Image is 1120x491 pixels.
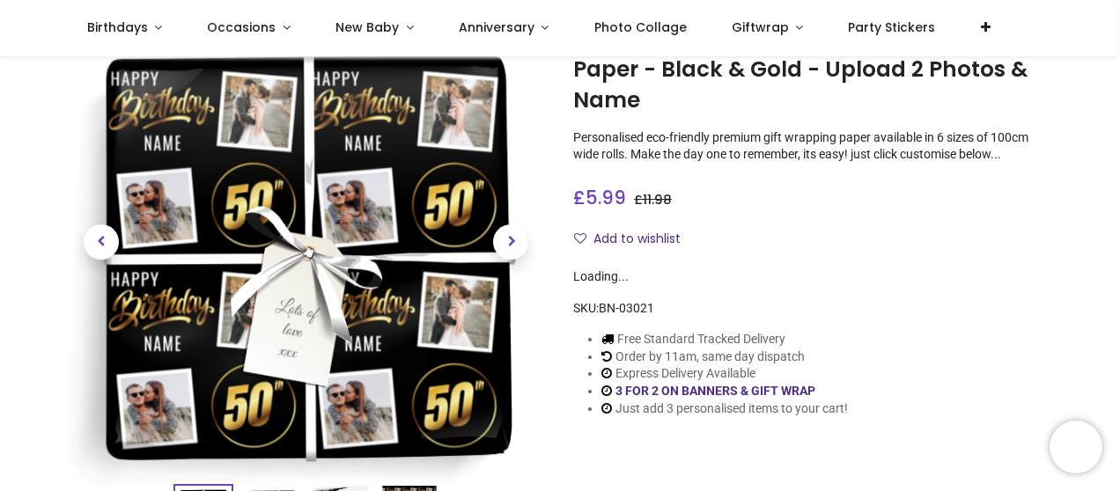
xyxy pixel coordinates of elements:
h1: Personalised 50th Birthday Wrapping Paper - Black & Gold - Upload 2 Photos & Name [573,25,1055,115]
span: Photo Collage [594,18,687,36]
a: Next [475,87,547,397]
p: Personalised eco-friendly premium gift wrapping paper available in 6 sizes of 100cm wide rolls. M... [573,129,1055,164]
i: Add to wishlist [574,232,586,245]
span: New Baby [335,18,399,36]
span: Birthdays [87,18,148,36]
li: Free Standard Tracked Delivery [601,331,848,348]
span: £ [634,191,672,209]
a: 3 FOR 2 ON BANNERS & GIFT WRAP [615,384,815,398]
div: Loading... [573,268,1055,286]
span: BN-03021 [599,301,654,315]
iframe: Brevo live chat [1050,421,1102,473]
li: Just add 3 personalised items to your cart! [601,400,848,418]
span: Anniversary [459,18,534,36]
span: £ [573,185,626,210]
span: Next [493,224,528,260]
span: 5.99 [586,185,626,210]
span: Giftwrap [732,18,789,36]
button: Add to wishlistAdd to wishlist [573,224,696,254]
span: Previous [84,224,119,260]
span: Occasions [207,18,276,36]
li: Order by 11am, same day dispatch [601,348,848,366]
span: Party Stickers [848,18,935,36]
li: Express Delivery Available [601,365,848,383]
div: SKU: [573,300,1055,318]
a: Previous [65,87,137,397]
span: 11.98 [643,191,672,209]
